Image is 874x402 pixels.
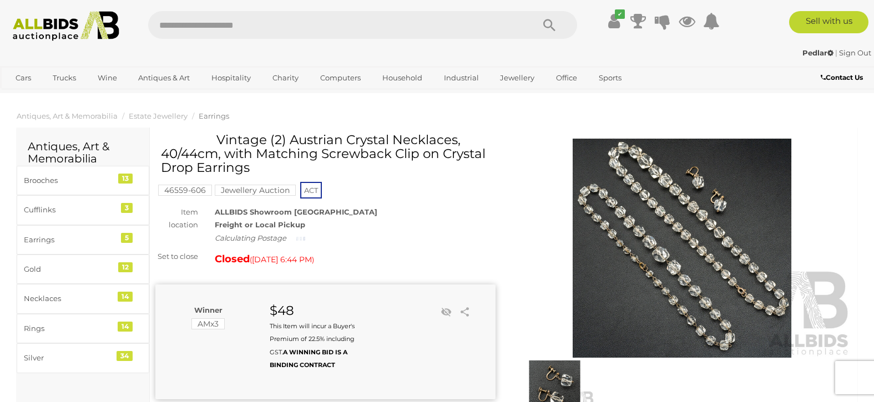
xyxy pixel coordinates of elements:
[24,292,115,305] div: Necklaces
[17,255,149,284] a: Gold 12
[549,69,584,87] a: Office
[493,69,542,87] a: Jewellery
[24,203,115,216] div: Cufflinks
[199,111,229,120] a: Earrings
[265,69,306,87] a: Charity
[17,166,149,195] a: Brooches 13
[522,11,577,39] button: Search
[821,73,863,82] b: Contact Us
[121,233,133,243] div: 5
[270,303,294,318] strong: $48
[215,253,250,265] strong: Closed
[215,233,286,242] i: Calculating Postage
[24,174,115,187] div: Brooches
[24,322,115,335] div: Rings
[592,69,629,87] a: Sports
[252,255,312,264] span: [DATE] 6:44 PM
[8,87,102,105] a: [GEOGRAPHIC_DATA]
[161,133,493,175] h1: Vintage (2) Austrian Crystal Necklaces, 40/44cm, with Matching Screwback Clip on Crystal Drop Ear...
[8,69,38,87] a: Cars
[17,225,149,255] a: Earrings 5
[313,69,368,87] a: Computers
[118,292,133,302] div: 14
[605,11,622,31] a: ✔
[204,69,258,87] a: Hospitality
[24,233,115,246] div: Earrings
[7,11,125,41] img: Allbids.com.au
[802,48,833,57] strong: Pedlar
[17,314,149,343] a: Rings 14
[121,203,133,213] div: 3
[375,69,430,87] a: Household
[215,220,305,229] strong: Freight or Local Pickup
[147,206,206,232] div: Item location
[512,139,852,358] img: Vintage (2) Austrian Crystal Necklaces, 40/44cm, with Matching Screwback Clip on Crystal Drop Ear...
[24,263,115,276] div: Gold
[129,111,188,120] a: Estate Jewellery
[194,306,223,314] b: Winner
[215,186,296,195] a: Jewellery Auction
[158,186,212,195] a: 46559-606
[46,69,83,87] a: Trucks
[118,322,133,332] div: 14
[437,69,486,87] a: Industrial
[17,343,149,373] a: Silver 34
[215,207,377,216] strong: ALLBIDS Showroom [GEOGRAPHIC_DATA]
[17,111,118,120] a: Antiques, Art & Memorabilia
[117,351,133,361] div: 34
[839,48,871,57] a: Sign Out
[17,284,149,313] a: Necklaces 14
[147,250,206,263] div: Set to close
[17,195,149,225] a: Cufflinks 3
[158,185,212,196] mark: 46559-606
[802,48,835,57] a: Pedlar
[789,11,868,33] a: Sell with us
[270,348,347,369] b: A WINNING BID IS A BINDING CONTRACT
[191,318,225,329] mark: AMx3
[131,69,197,87] a: Antiques & Art
[300,182,322,199] span: ACT
[250,255,314,264] span: ( )
[296,236,305,242] img: small-loading.gif
[438,304,454,320] li: Unwatch this item
[615,9,625,19] i: ✔
[118,174,133,184] div: 13
[821,72,866,84] a: Contact Us
[270,322,355,369] small: This Item will incur a Buyer's Premium of 22.5% including GST.
[28,140,138,165] h2: Antiques, Art & Memorabilia
[118,262,133,272] div: 12
[835,48,837,57] span: |
[24,352,115,364] div: Silver
[90,69,124,87] a: Wine
[215,185,296,196] mark: Jewellery Auction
